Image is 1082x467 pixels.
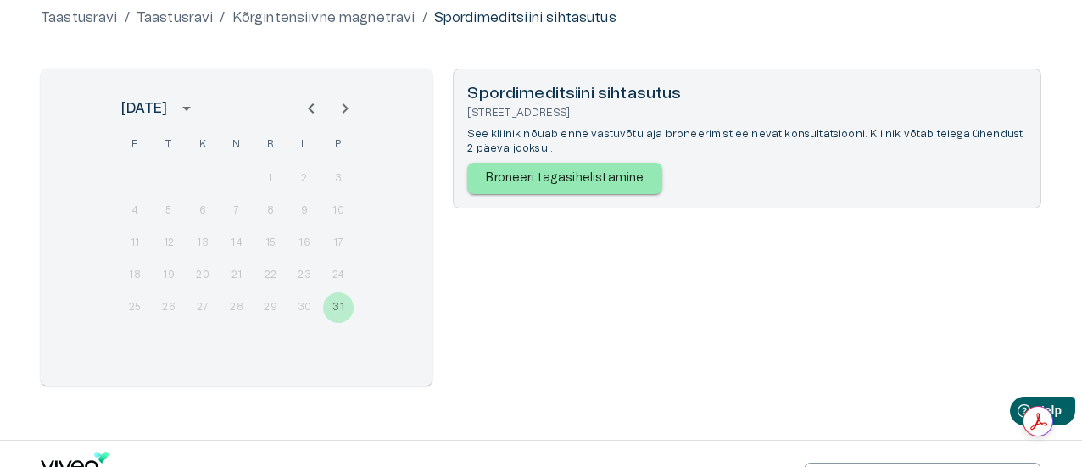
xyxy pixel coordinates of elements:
[137,8,214,28] a: Taastusravi
[434,8,616,28] p: Spordimeditsiini sihtasutus
[328,92,362,125] button: Next month
[153,128,184,162] span: teisipäev
[41,8,118,28] a: Taastusravi
[172,94,201,123] button: calendar view is open, switch to year view
[220,8,225,28] p: /
[121,98,167,119] div: [DATE]
[467,163,662,194] div: Broneeri tagasihelistamine
[289,128,320,162] span: laupäev
[232,8,416,28] a: Kõrgintensiivne magnetravi
[255,128,286,162] span: reede
[323,128,354,162] span: pühapäev
[422,8,427,28] p: /
[467,83,1027,106] h6: Spordimeditsiini sihtasutus
[187,128,218,162] span: kolmapäev
[467,127,1027,156] p: See kliinik nõuab enne vastuvõtu aja broneerimist eelnevat konsultatsiooni. Kliinik võtab teiega ...
[467,106,1027,120] p: [STREET_ADDRESS]
[221,128,252,162] span: neljapäev
[486,170,644,187] p: Broneeri tagasihelistamine
[125,8,130,28] p: /
[467,156,1027,194] a: Open selected supplier callback service booking
[120,128,150,162] span: esmaspäev
[950,390,1082,437] iframe: Help widget launcher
